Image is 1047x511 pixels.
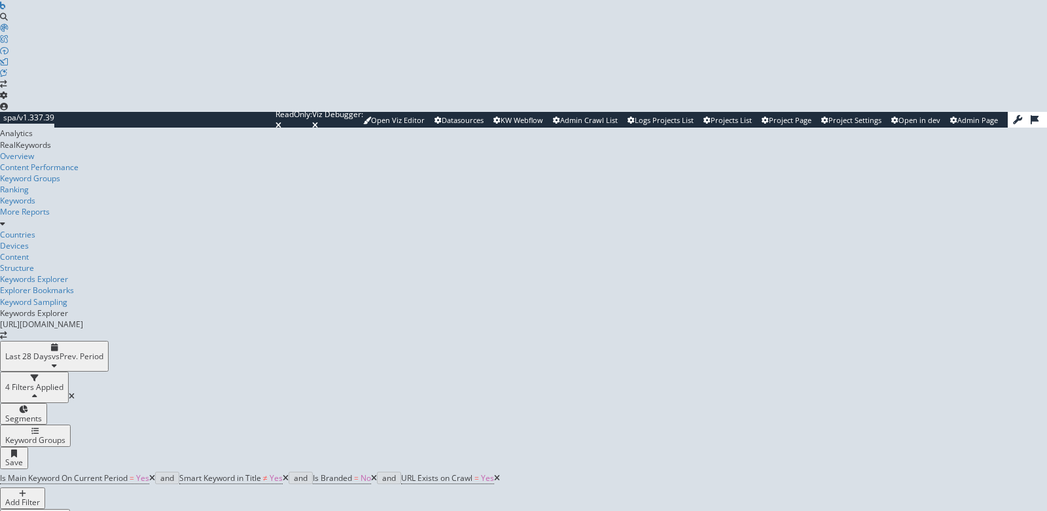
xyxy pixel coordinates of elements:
span: Admin Page [957,115,998,125]
span: = [354,472,359,484]
div: and [294,474,308,483]
span: vs Prev. Period [52,351,103,362]
a: Projects List [703,115,752,126]
a: Project Settings [821,115,881,126]
span: Project Settings [828,115,881,125]
span: URL Exists on Crawl [401,472,472,484]
span: Logs Projects List [635,115,694,125]
a: Open in dev [891,115,940,126]
button: and [377,472,401,485]
a: Admin Page [950,115,998,126]
span: KW Webflow [501,115,543,125]
a: Project Page [762,115,811,126]
span: Segments [5,413,42,424]
button: and [289,472,313,485]
a: Open Viz Editor [363,115,425,126]
div: Viz Debugger: [312,109,363,120]
span: Project Page [769,115,811,125]
span: Open Viz Editor [371,115,425,125]
span: Is Branded [313,472,352,484]
div: times [69,391,75,402]
span: Smart Keyword in Title [179,472,261,484]
div: Save [5,458,23,467]
span: Yes [270,472,283,484]
span: Last 28 Days [5,351,52,362]
span: No [361,472,371,484]
span: Open in dev [898,115,940,125]
span: ≠ [263,472,268,484]
a: Datasources [435,115,484,126]
a: Admin Crawl List [553,115,618,126]
div: ReadOnly: [275,109,312,120]
span: = [130,472,134,484]
div: and [382,474,396,483]
button: and [155,472,179,485]
div: Keyword Groups [5,436,65,445]
div: and [160,474,174,483]
span: = [474,472,479,484]
span: Datasources [442,115,484,125]
div: Add Filter [5,498,40,507]
span: Admin Crawl List [560,115,618,125]
div: 4 Filters Applied [5,383,63,392]
span: Projects List [711,115,752,125]
span: Yes [136,472,149,484]
a: Logs Projects List [628,115,694,126]
span: Yes [481,472,494,484]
